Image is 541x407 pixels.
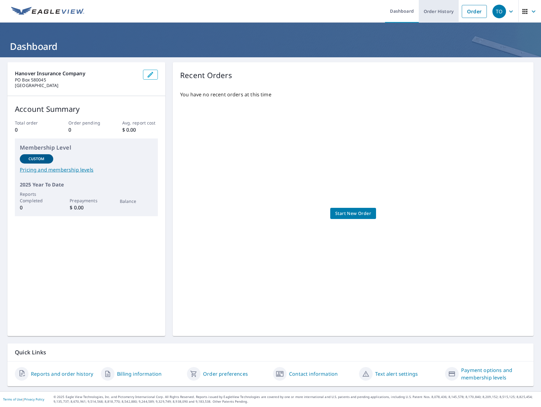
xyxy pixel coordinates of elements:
[15,126,51,133] p: 0
[330,208,376,219] a: Start New Order
[289,370,338,378] a: Contact information
[3,397,44,401] p: |
[335,210,371,217] span: Start New Order
[70,204,103,211] p: $ 0.00
[20,143,153,152] p: Membership Level
[11,7,84,16] img: EV Logo
[180,70,232,81] p: Recent Orders
[462,5,487,18] a: Order
[180,91,526,98] p: You have no recent orders at this time
[15,70,138,77] p: Hanover Insurance Company
[31,370,93,378] a: Reports and order history
[20,166,153,173] a: Pricing and membership levels
[492,5,506,18] div: TO
[54,395,538,404] p: © 2025 Eagle View Technologies, Inc. and Pictometry International Corp. All Rights Reserved. Repo...
[68,120,104,126] p: Order pending
[122,120,158,126] p: Avg. report cost
[28,156,45,162] p: Custom
[15,77,138,83] p: PO Box 580045
[15,348,526,356] p: Quick Links
[15,83,138,88] p: [GEOGRAPHIC_DATA]
[20,204,53,211] p: 0
[122,126,158,133] p: $ 0.00
[117,370,162,378] a: Billing information
[461,366,526,381] a: Payment options and membership levels
[203,370,248,378] a: Order preferences
[24,397,44,401] a: Privacy Policy
[375,370,418,378] a: Text alert settings
[7,40,534,53] h1: Dashboard
[15,103,158,115] p: Account Summary
[120,198,153,204] p: Balance
[3,397,22,401] a: Terms of Use
[20,181,153,188] p: 2025 Year To Date
[68,126,104,133] p: 0
[20,191,53,204] p: Reports Completed
[70,197,103,204] p: Prepayments
[15,120,51,126] p: Total order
